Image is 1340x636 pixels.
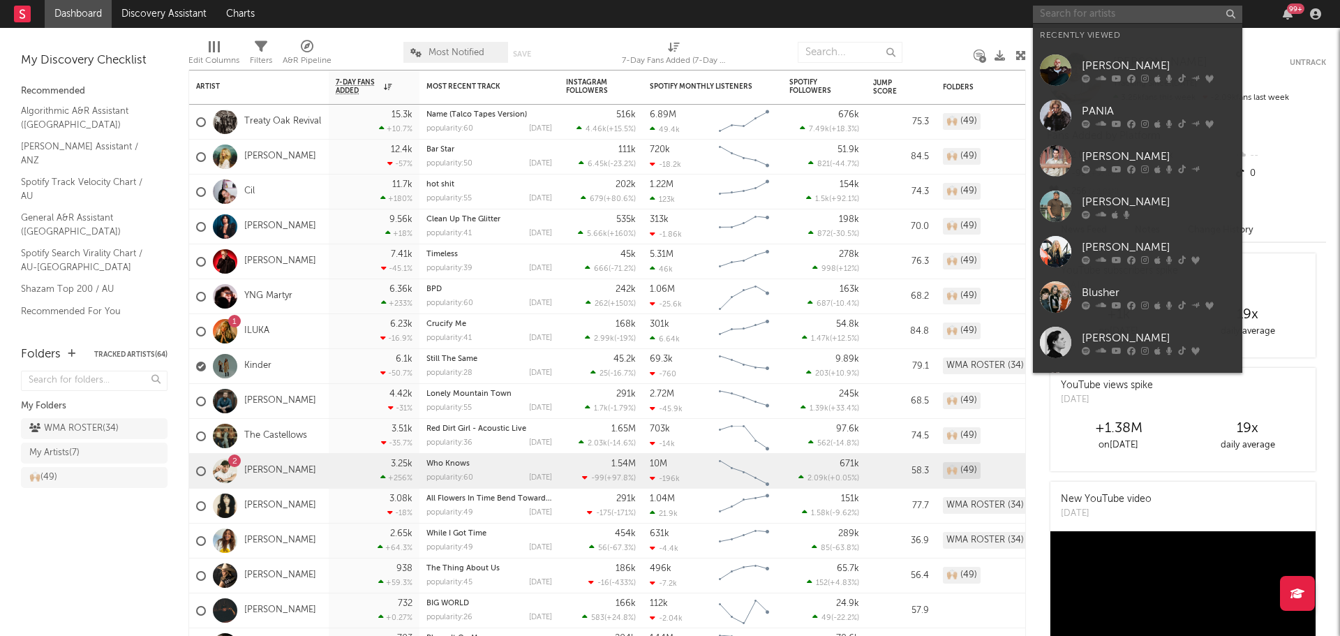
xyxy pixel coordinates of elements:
[1283,8,1293,20] button: 99+
[836,424,859,434] div: 97.6k
[21,246,154,274] a: Spotify Search Virality Chart / AU-[GEOGRAPHIC_DATA]
[873,358,929,375] div: 79.1
[798,473,859,482] div: ( )
[650,474,680,483] div: -196k
[839,215,859,224] div: 198k
[616,285,636,294] div: 242k
[650,320,669,329] div: 301k
[426,111,527,119] a: Name (Talco Tapes Version)
[650,195,675,204] div: 123k
[590,195,604,203] span: 679
[832,335,857,343] span: +12.5 %
[426,286,552,293] div: BPD
[1033,47,1242,93] a: [PERSON_NAME]
[616,390,636,399] div: 291k
[566,78,615,95] div: Instagram Followers
[426,530,486,538] a: While I Got Time
[579,438,636,448] div: ( )
[831,405,857,413] span: +33.4 %
[385,229,412,238] div: +18 %
[650,125,680,134] div: 49.4k
[336,78,380,95] span: 7-Day Fans Added
[1183,323,1312,340] div: daily average
[650,299,682,309] div: -25.6k
[1183,306,1312,323] div: 19 x
[426,125,473,133] div: popularity: 60
[821,265,836,273] span: 998
[380,369,412,378] div: -50.7 %
[244,395,316,407] a: [PERSON_NAME]
[840,459,859,468] div: 671k
[943,253,981,269] div: 🙌🏼 (49)
[529,230,552,237] div: [DATE]
[611,265,634,273] span: -71.2 %
[873,149,929,165] div: 84.5
[831,370,857,378] span: +10.9 %
[1061,492,1152,507] div: New YouTube video
[622,52,727,69] div: 7-Day Fans Added (7-Day Fans Added)
[392,110,412,119] div: 15.3k
[606,195,634,203] span: +80.6 %
[1183,437,1312,454] div: daily average
[426,495,581,503] a: All Flowers In Time Bend Towards The Sun
[594,265,609,273] span: 666
[817,300,831,308] span: 687
[943,113,981,130] div: 🙌🏼 (49)
[391,459,412,468] div: 3.25k
[513,50,531,58] button: Save
[586,126,606,133] span: 4.46k
[807,299,859,308] div: ( )
[613,355,636,364] div: 45.2k
[1183,420,1312,437] div: 19 x
[833,440,857,448] span: -14.8 %
[650,180,673,189] div: 1.22M
[873,323,929,340] div: 84.8
[836,320,859,329] div: 54.8k
[600,370,608,378] span: 25
[807,475,828,482] span: 2.09k
[244,325,269,337] a: ILUKA
[943,83,1048,91] div: Folders
[21,371,167,391] input: Search for folders...
[426,160,472,168] div: popularity: 50
[388,404,412,413] div: -31 %
[529,299,552,307] div: [DATE]
[713,279,775,314] svg: Chart title
[839,390,859,399] div: 245k
[1082,103,1235,119] div: PANIA
[426,320,466,328] a: Crucify Me
[426,425,526,433] a: Red Dirt Girl - Acoustic Live
[21,398,167,415] div: My Folders
[622,35,727,75] div: 7-Day Fans Added (7-Day Fans Added)
[588,161,608,168] span: 6.45k
[21,304,154,319] a: Recommended For You
[713,384,775,419] svg: Chart title
[713,244,775,279] svg: Chart title
[244,465,316,477] a: [PERSON_NAME]
[426,82,531,91] div: Most Recent Track
[381,299,412,308] div: +233 %
[1233,165,1326,183] div: 0
[380,473,412,482] div: +256 %
[426,320,552,328] div: Crucify Me
[650,82,754,91] div: Spotify Monthly Listeners
[650,285,675,294] div: 1.06M
[389,285,412,294] div: 6.36k
[616,335,634,343] span: -19 %
[1033,184,1242,229] a: [PERSON_NAME]
[391,145,412,154] div: 12.4k
[426,230,472,237] div: popularity: 41
[650,145,670,154] div: 720k
[188,35,239,75] div: Edit Columns
[188,52,239,69] div: Edit Columns
[426,404,472,412] div: popularity: 55
[585,404,636,413] div: ( )
[609,126,634,133] span: +15.5 %
[806,194,859,203] div: ( )
[590,369,636,378] div: ( )
[943,288,981,304] div: 🙌🏼 (49)
[815,195,829,203] span: 1.5k
[713,209,775,244] svg: Chart title
[426,146,454,154] a: Bar Star
[1033,6,1242,23] input: Search for artists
